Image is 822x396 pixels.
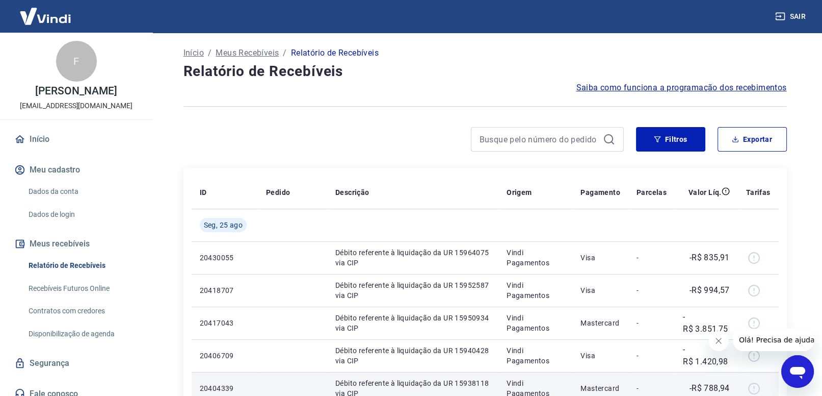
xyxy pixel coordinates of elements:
p: 20406709 [200,351,250,361]
p: Pagamento [580,187,620,197]
p: Origem [507,187,532,197]
p: Débito referente à liquidação da UR 15952587 via CIP [335,280,490,301]
p: -R$ 788,94 [690,382,730,394]
p: / [283,47,286,59]
p: Visa [580,351,620,361]
a: Dados da conta [24,181,140,202]
p: Mastercard [580,383,620,393]
p: - [637,383,667,393]
a: Relatório de Recebíveis [24,255,140,276]
iframe: Fechar mensagem [708,331,729,351]
p: Débito referente à liquidação da UR 15940428 via CIP [335,345,490,366]
p: [EMAIL_ADDRESS][DOMAIN_NAME] [20,101,132,111]
button: Meus recebíveis [12,233,140,255]
span: Olá! Precisa de ajuda? [6,7,86,15]
p: Pedido [266,187,290,197]
p: Valor Líq. [688,187,722,197]
p: Tarifas [746,187,771,197]
p: -R$ 1.420,98 [683,343,730,368]
h4: Relatório de Recebíveis [183,61,787,82]
p: Visa [580,253,620,263]
iframe: Mensagem da empresa [733,329,814,351]
p: Débito referente à liquidação da UR 15964075 via CIP [335,247,490,268]
p: Vindi Pagamentos [507,247,564,268]
p: Descrição [335,187,369,197]
p: 20417043 [200,318,250,328]
p: Vindi Pagamentos [507,280,564,301]
a: Disponibilização de agenda [24,324,140,344]
button: Sair [773,7,810,26]
iframe: Botão para abrir a janela de mensagens [781,355,814,388]
p: Visa [580,285,620,295]
p: - [637,253,667,263]
a: Início [12,128,140,151]
p: / [208,47,211,59]
p: Débito referente à liquidação da UR 15950934 via CIP [335,313,490,333]
a: Saiba como funciona a programação dos recebimentos [576,82,787,94]
p: - [637,318,667,328]
p: [PERSON_NAME] [35,86,117,96]
a: Meus Recebíveis [216,47,279,59]
p: Vindi Pagamentos [507,345,564,366]
button: Exportar [718,127,787,152]
a: Contratos com credores [24,301,140,321]
p: - [637,285,667,295]
a: Dados de login [24,204,140,225]
p: 20404339 [200,383,250,393]
p: Mastercard [580,318,620,328]
span: Seg, 25 ago [204,220,243,230]
a: Recebíveis Futuros Online [24,278,140,299]
p: ID [200,187,207,197]
p: Vindi Pagamentos [507,313,564,333]
img: Vindi [12,1,78,32]
div: F [56,41,97,82]
p: 20430055 [200,253,250,263]
p: -R$ 994,57 [690,284,730,296]
p: Parcelas [637,187,667,197]
a: Início [183,47,204,59]
p: - [637,351,667,361]
p: Relatório de Recebíveis [291,47,379,59]
input: Busque pelo número do pedido [480,132,599,147]
button: Filtros [636,127,705,152]
a: Segurança [12,352,140,375]
p: -R$ 3.851,75 [683,311,730,335]
p: 20418707 [200,285,250,295]
p: -R$ 835,91 [690,252,730,264]
button: Meu cadastro [12,159,140,181]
